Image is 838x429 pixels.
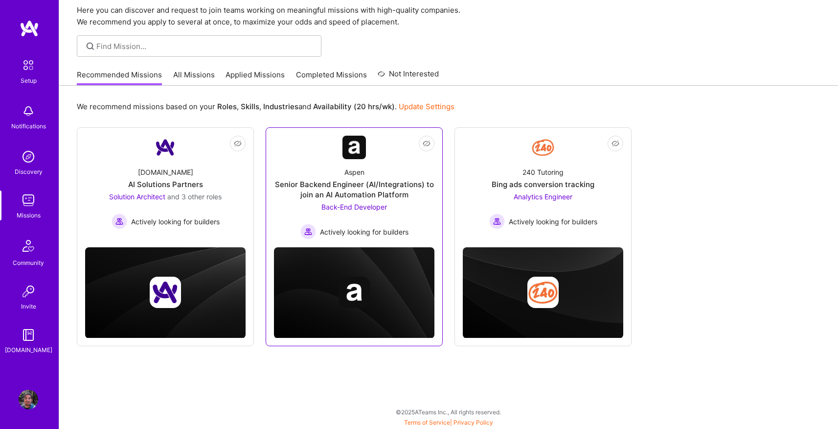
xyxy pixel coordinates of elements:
[173,70,215,86] a: All Missions
[527,277,559,308] img: Company logo
[150,277,181,308] img: Company logo
[19,390,38,409] img: User Avatar
[342,136,366,159] img: Company Logo
[522,167,564,177] div: 240 Tutoring
[11,121,46,131] div: Notifications
[300,224,316,239] img: Actively looking for builders
[19,147,38,167] img: discovery
[274,247,434,338] img: cover
[344,167,364,177] div: Aspen
[20,20,39,37] img: logo
[17,234,40,258] img: Community
[489,214,505,229] img: Actively looking for builders
[463,247,623,338] img: cover
[167,192,222,201] span: and 3 other roles
[423,140,430,147] i: icon EyeClosed
[13,258,44,268] div: Community
[138,167,193,177] div: [DOMAIN_NAME]
[217,102,237,111] b: Roles
[514,192,572,201] span: Analytics Engineer
[77,70,162,86] a: Recommended Missions
[531,136,555,159] img: Company Logo
[19,101,38,121] img: bell
[263,102,298,111] b: Industries
[85,247,246,338] img: cover
[509,216,597,227] span: Actively looking for builders
[128,179,203,190] div: AI Solutions Partners
[112,214,127,229] img: Actively looking for builders
[17,210,41,220] div: Missions
[320,227,408,237] span: Actively looking for builders
[85,136,246,233] a: Company Logo[DOMAIN_NAME]AI Solutions PartnersSolution Architect and 3 other rolesActively lookin...
[131,216,220,227] span: Actively looking for builders
[59,400,838,424] div: © 2025 ATeams Inc., All rights reserved.
[21,301,36,311] div: Invite
[77,101,454,112] p: We recommend missions based on your , , and .
[463,136,623,233] a: Company Logo240 TutoringBing ads conversion trackingAnalytics Engineer Actively looking for build...
[96,41,314,51] input: Find Mission...
[399,102,454,111] a: Update Settings
[226,70,285,86] a: Applied Missions
[274,136,434,239] a: Company LogoAspenSenior Backend Engineer (AI/Integrations) to join an AI Automation PlatformBack-...
[85,41,96,52] i: icon SearchGrey
[313,102,395,111] b: Availability (20 hrs/wk)
[16,390,41,409] a: User Avatar
[234,140,242,147] i: icon EyeClosed
[21,75,37,86] div: Setup
[339,277,370,308] img: Company logo
[321,203,387,211] span: Back-End Developer
[19,191,38,210] img: teamwork
[453,419,493,426] a: Privacy Policy
[274,179,434,200] div: Senior Backend Engineer (AI/Integrations) to join an AI Automation Platform
[19,282,38,301] img: Invite
[404,419,450,426] a: Terms of Service
[19,325,38,345] img: guide book
[5,345,52,355] div: [DOMAIN_NAME]
[404,419,493,426] span: |
[241,102,259,111] b: Skills
[15,167,43,177] div: Discovery
[18,55,39,75] img: setup
[378,68,439,86] a: Not Interested
[109,192,165,201] span: Solution Architect
[154,136,177,159] img: Company Logo
[296,70,367,86] a: Completed Missions
[492,179,594,190] div: Bing ads conversion tracking
[612,140,619,147] i: icon EyeClosed
[77,4,820,28] p: Here you can discover and request to join teams working on meaningful missions with high-quality ...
